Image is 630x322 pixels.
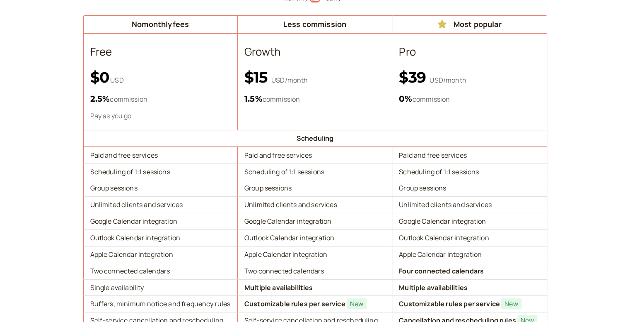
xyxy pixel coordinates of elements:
span: $0 [90,68,109,86]
td: Unlimited clients and services [392,196,547,213]
td: Two connected calendars [83,263,238,279]
td: Paid and free services [392,147,547,163]
p: commission [90,92,231,105]
p: USD [90,68,231,86]
p: USD/month [244,68,385,86]
td: Google Calendar integration [83,213,238,229]
p: commission [399,92,540,105]
span: New [347,298,367,309]
td: Scheduling [83,130,547,147]
td: Unlimited clients and services [83,196,238,213]
span: $ 15 [244,68,271,86]
b: Customizable rules per service [244,299,345,308]
h2: Pro [399,44,540,60]
td: Scheduling of 1:1 sessions [238,163,392,180]
td: Scheduling of 1:1 sessions [83,163,238,180]
td: Outlook Calendar integration [392,229,547,246]
td: Buffers, minimum notice and frequency rules [83,295,238,312]
td: Two connected calendars [238,263,392,279]
b: Customizable rules per service [399,299,500,308]
b: Multiple availabilities [244,283,313,292]
h2: Free [90,44,231,60]
p: commission [244,92,385,105]
p: Pay as you go [90,111,231,121]
p: USD/month [399,68,540,86]
td: Group sessions [238,180,392,196]
div: Most popular [396,19,543,30]
td: Paid and free services [238,147,392,163]
td: Outlook Calendar integration [238,229,392,246]
td: Apple Calendar integration [83,246,238,263]
span: $ 39 [399,68,430,86]
b: Multiple availabilities [399,283,468,292]
td: Group sessions [83,180,238,196]
td: Paid and free services [83,147,238,163]
td: Apple Calendar integration [238,246,392,263]
div: Less commission [241,19,389,30]
td: Outlook Calendar integration [83,229,238,246]
span: New [501,298,521,309]
span: 1.5 % [244,94,263,104]
iframe: Chat Widget [589,282,630,322]
span: 2.5 % [90,94,110,104]
h2: Growth [244,44,385,60]
td: Group sessions [392,180,547,196]
td: Google Calendar integration [238,213,392,229]
span: 0 % [399,94,412,104]
td: Single availability [83,279,238,296]
b: Four connected calendars [399,266,484,276]
td: Apple Calendar integration [392,246,547,263]
td: No monthly fees [83,15,238,34]
td: Unlimited clients and services [238,196,392,213]
td: Google Calendar integration [392,213,547,229]
td: Scheduling of 1:1 sessions [392,163,547,180]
